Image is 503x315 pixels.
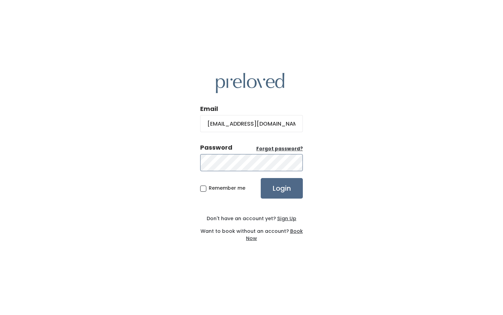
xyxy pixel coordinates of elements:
span: Remember me [209,185,245,191]
a: Book Now [246,228,303,242]
div: Want to book without an account? [200,222,303,242]
label: Email [200,104,218,113]
a: Sign Up [276,215,296,222]
u: Sign Up [277,215,296,222]
a: Forgot password? [256,146,303,152]
img: preloved logo [216,73,284,93]
div: Password [200,143,232,152]
input: Login [261,178,303,199]
div: Don't have an account yet? [200,215,303,222]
